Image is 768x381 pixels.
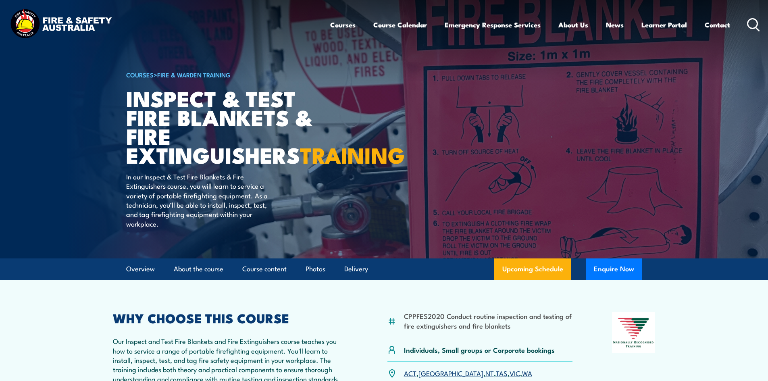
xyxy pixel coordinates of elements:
a: [GEOGRAPHIC_DATA] [418,368,483,378]
p: In our Inspect & Test Fire Blankets & Fire Extinguishers course, you will learn to service a vari... [126,172,273,228]
a: NT [485,368,494,378]
a: Photos [306,258,325,280]
a: TAS [496,368,508,378]
a: Contact [705,14,730,35]
h6: > [126,70,325,79]
p: Individuals, Small groups or Corporate bookings [404,345,555,354]
img: Nationally Recognised Training logo. [612,312,656,353]
a: COURSES [126,70,154,79]
button: Enquire Now [586,258,642,280]
a: News [606,14,624,35]
h2: WHY CHOOSE THIS COURSE [113,312,348,323]
a: Fire & Warden Training [157,70,231,79]
p: , , , , , [404,369,532,378]
a: About the course [174,258,223,280]
a: Course content [242,258,287,280]
a: Overview [126,258,155,280]
li: CPPFES2020 Conduct routine inspection and testing of fire extinguishers and fire blankets [404,311,573,330]
a: ACT [404,368,416,378]
a: Course Calendar [373,14,427,35]
a: Delivery [344,258,368,280]
strong: TRAINING [300,137,405,171]
a: Emergency Response Services [445,14,541,35]
a: Learner Portal [641,14,687,35]
a: WA [522,368,532,378]
a: VIC [510,368,520,378]
a: About Us [558,14,588,35]
a: Courses [330,14,356,35]
a: Upcoming Schedule [494,258,571,280]
h1: Inspect & Test Fire Blankets & Fire Extinguishers [126,89,325,164]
